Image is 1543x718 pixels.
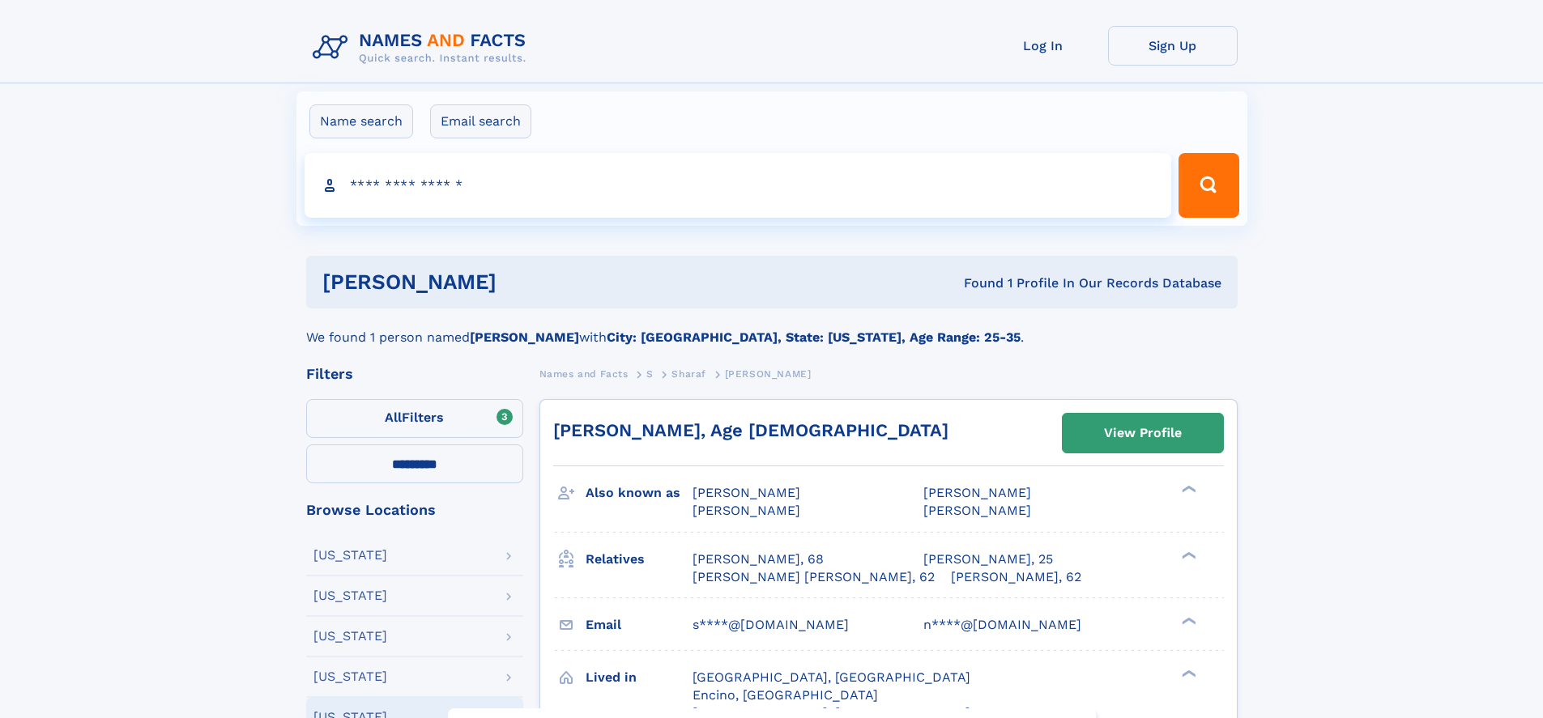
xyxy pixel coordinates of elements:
[586,611,693,639] h3: Email
[730,274,1221,292] div: Found 1 Profile In Our Records Database
[923,550,1053,568] a: [PERSON_NAME], 25
[586,664,693,691] h3: Lived in
[693,687,878,703] span: Encino, [GEOGRAPHIC_DATA]
[978,26,1108,66] a: Log In
[646,368,654,380] span: S
[607,329,1021,345] b: City: [GEOGRAPHIC_DATA], State: [US_STATE], Age Range: 25-35
[309,104,413,138] label: Name search
[313,630,387,643] div: [US_STATE]
[693,503,800,518] span: [PERSON_NAME]
[306,26,539,70] img: Logo Names and Facts
[313,549,387,562] div: [US_STATE]
[1178,550,1197,560] div: ❯
[306,308,1238,347] div: We found 1 person named with .
[923,503,1031,518] span: [PERSON_NAME]
[693,669,970,685] span: [GEOGRAPHIC_DATA], [GEOGRAPHIC_DATA]
[646,363,654,384] a: S
[306,367,523,381] div: Filters
[306,503,523,517] div: Browse Locations
[586,546,693,573] h3: Relatives
[553,420,948,440] a: [PERSON_NAME], Age [DEMOGRAPHIC_DATA]
[693,568,935,586] a: [PERSON_NAME] [PERSON_NAME], 62
[305,153,1172,218] input: search input
[693,550,824,568] a: [PERSON_NAME], 68
[923,485,1031,500] span: [PERSON_NAME]
[1108,26,1238,66] a: Sign Up
[313,589,387,602] div: [US_STATE]
[693,485,800,500] span: [PERSON_NAME]
[313,670,387,683] div: [US_STATE]
[586,479,693,507] h3: Also known as
[1178,668,1197,678] div: ❯
[430,104,531,138] label: Email search
[1178,615,1197,626] div: ❯
[1063,414,1223,452] a: View Profile
[1104,414,1182,452] div: View Profile
[539,363,629,384] a: Names and Facts
[671,363,706,384] a: Sharaf
[322,272,731,292] h1: [PERSON_NAME]
[671,368,706,380] span: Sharaf
[306,399,523,438] label: Filters
[1178,484,1197,495] div: ❯
[1179,153,1238,218] button: Search Button
[385,410,402,425] span: All
[725,368,812,380] span: [PERSON_NAME]
[470,329,579,345] b: [PERSON_NAME]
[951,568,1081,586] a: [PERSON_NAME], 62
